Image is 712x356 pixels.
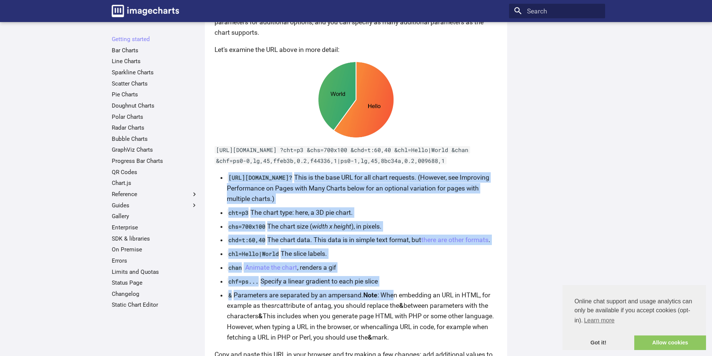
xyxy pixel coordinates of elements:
code: [URL][DOMAIN_NAME] ?cht=p3 &chs=700x100 &chd=t:60,40 &chl=Hello|World &chan &chf=ps0-0,lg,45,ffeb... [215,146,470,164]
a: Changelog [112,290,198,298]
li: The chart size ( ), in pixels. [227,221,497,232]
li: This is the base URL for all chart requests. (However, see Improving Performance on Pages with Ma... [227,172,497,204]
a: Bar Charts [112,47,198,54]
a: Enterprise [112,224,198,231]
strong: & [399,302,404,309]
code: & [227,291,234,299]
em: width x height [312,223,351,230]
a: Chart.js [112,179,198,187]
code: cht=p3 [227,209,250,216]
a: Errors [112,257,198,264]
li: The chart type: here, a 3D pie chart. [227,207,497,218]
a: SDK & libraries [112,235,198,242]
a: Progress Bar Charts [112,157,198,165]
a: Radar Charts [112,124,198,131]
strong: & [258,312,263,320]
li: Specify a linear gradient to each pie slice [227,276,497,287]
li: , renders a gif [227,262,497,273]
strong: Note [363,291,377,299]
a: Pie Charts [112,91,198,98]
a: GraphViz Charts [112,146,198,154]
a: QR Codes [112,168,198,176]
a: Line Charts [112,58,198,65]
input: Search [509,4,605,19]
a: Status Page [112,279,198,287]
code: chan [227,264,244,271]
code: chd=t:60,40 [227,236,267,244]
code: [URL][DOMAIN_NAME]? [227,174,294,181]
a: On Premise [112,246,198,253]
img: logo [112,5,179,17]
span: Online chat support and usage analytics can only be available if you accept cookies (opt-in). [574,297,694,326]
a: Sparkline Charts [112,69,198,76]
a: there are other formats [421,236,488,244]
a: Limits and Quotas [112,268,198,276]
a: Gallery [112,213,198,220]
em: src [271,302,280,309]
code: chl=Hello|World [227,250,281,257]
li: The slice labels. [227,248,497,259]
li: The chart data. This data is in simple text format, but . [227,235,497,245]
img: chart [215,61,497,138]
a: Scatter Charts [112,80,198,87]
strong: & [368,334,372,341]
code: chf=ps... [227,278,261,285]
a: Doughnut Charts [112,102,198,109]
a: allow cookies [634,335,706,350]
a: Static Chart Editor [112,301,198,309]
div: cookieconsent [562,285,706,350]
a: Polar Charts [112,113,198,121]
a: dismiss cookie message [562,335,634,350]
a: learn more about cookies [583,315,616,326]
label: Guides [112,202,198,209]
label: Reference [112,191,198,198]
a: Bubble Charts [112,135,198,143]
a: Animate the chart [245,264,297,271]
code: chs=700x100 [227,223,267,230]
p: Let's examine the URL above in more detail: [215,44,497,55]
em: calling [376,323,395,331]
a: Image-Charts documentation [108,1,182,20]
li: Parameters are separated by an ampersand. : When embedding an URL in HTML, for example as the att... [227,290,497,343]
a: Getting started [112,35,198,43]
